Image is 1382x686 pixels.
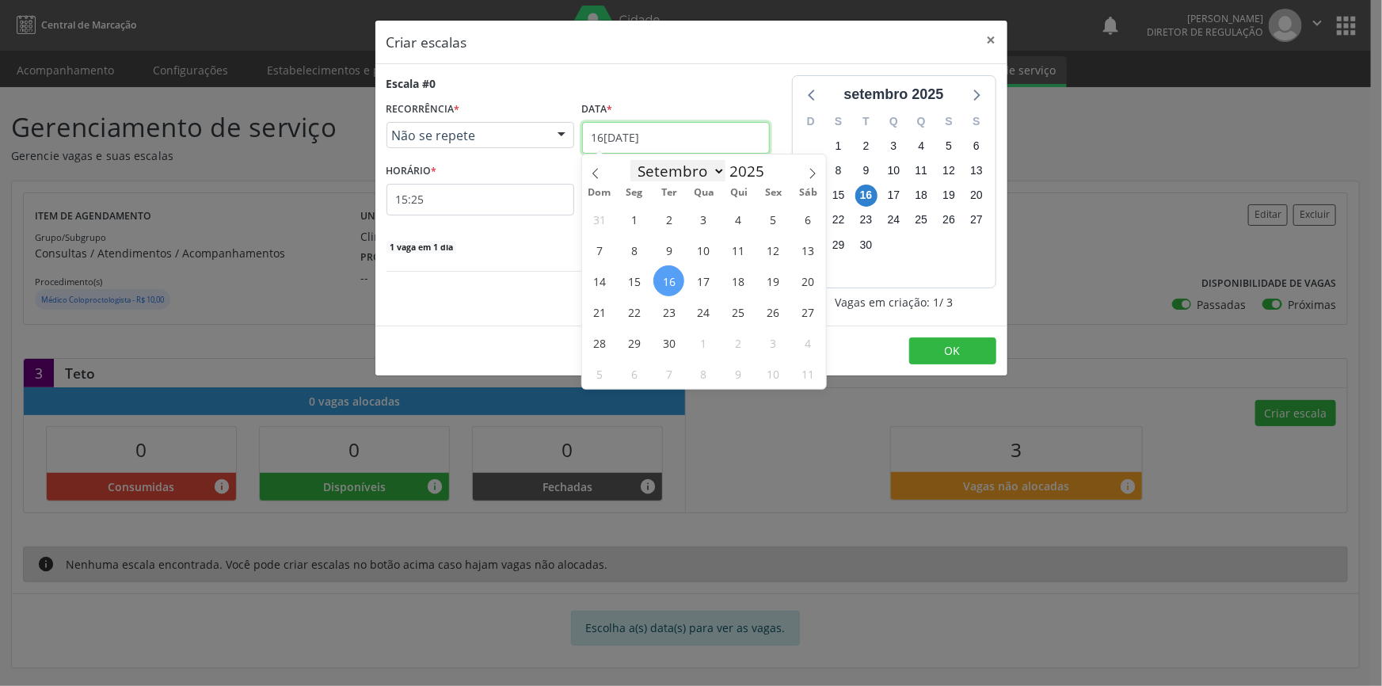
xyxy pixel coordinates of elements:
[793,265,824,296] span: Setembro 20, 2025
[392,128,542,143] span: Não se repete
[824,109,852,134] div: S
[792,294,996,311] div: Vagas em criação: 1
[758,265,789,296] span: Setembro 19, 2025
[584,265,615,296] span: Setembro 14, 2025
[653,204,684,234] span: Setembro 2, 2025
[855,185,878,207] span: terça-feira, 16 de setembro de 2025
[938,209,960,231] span: sexta-feira, 26 de setembro de 2025
[619,204,649,234] span: Setembro 1, 2025
[723,327,754,358] span: Outubro 2, 2025
[584,296,615,327] span: Setembro 21, 2025
[723,265,754,296] span: Setembro 18, 2025
[619,358,649,389] span: Outubro 6, 2025
[756,188,791,198] span: Sex
[939,294,953,311] span: / 3
[688,358,719,389] span: Outubro 8, 2025
[976,21,1007,59] button: Close
[630,160,725,182] select: Month
[910,135,932,157] span: quinta-feira, 4 de setembro de 2025
[582,122,770,154] input: Selecione uma data
[935,109,963,134] div: S
[723,204,754,234] span: Setembro 4, 2025
[793,327,824,358] span: Outubro 4, 2025
[963,109,991,134] div: S
[725,161,778,181] input: Year
[882,185,904,207] span: quarta-feira, 17 de setembro de 2025
[798,109,825,134] div: D
[758,296,789,327] span: Setembro 26, 2025
[386,32,467,52] h5: Criar escalas
[619,234,649,265] span: Setembro 8, 2025
[852,109,880,134] div: T
[584,234,615,265] span: Setembro 7, 2025
[938,135,960,157] span: sexta-feira, 5 de setembro de 2025
[938,185,960,207] span: sexta-feira, 19 de setembro de 2025
[880,109,908,134] div: Q
[855,160,878,182] span: terça-feira, 9 de setembro de 2025
[386,159,437,184] label: HORÁRIO
[617,188,652,198] span: Seg
[910,160,932,182] span: quinta-feira, 11 de setembro de 2025
[688,296,719,327] span: Setembro 24, 2025
[652,188,687,198] span: Ter
[882,209,904,231] span: quarta-feira, 24 de setembro de 2025
[882,135,904,157] span: quarta-feira, 3 de setembro de 2025
[828,135,850,157] span: segunda-feira, 1 de setembro de 2025
[386,184,574,215] input: 00:00
[965,160,988,182] span: sábado, 13 de setembro de 2025
[619,327,649,358] span: Setembro 29, 2025
[828,160,850,182] span: segunda-feira, 8 de setembro de 2025
[828,185,850,207] span: segunda-feira, 15 de setembro de 2025
[837,84,950,105] div: setembro 2025
[721,188,756,198] span: Qui
[938,160,960,182] span: sexta-feira, 12 de setembro de 2025
[688,234,719,265] span: Setembro 10, 2025
[758,358,789,389] span: Outubro 10, 2025
[945,343,961,358] span: OK
[855,135,878,157] span: terça-feira, 2 de setembro de 2025
[793,234,824,265] span: Setembro 13, 2025
[386,75,436,92] div: Escala #0
[723,234,754,265] span: Setembro 11, 2025
[908,109,935,134] div: Q
[582,97,613,122] label: Data
[758,204,789,234] span: Setembro 5, 2025
[910,209,932,231] span: quinta-feira, 25 de setembro de 2025
[828,209,850,231] span: segunda-feira, 22 de setembro de 2025
[653,327,684,358] span: Setembro 30, 2025
[584,327,615,358] span: Setembro 28, 2025
[965,209,988,231] span: sábado, 27 de setembro de 2025
[965,185,988,207] span: sábado, 20 de setembro de 2025
[793,358,824,389] span: Outubro 11, 2025
[758,234,789,265] span: Setembro 12, 2025
[791,188,826,198] span: Sáb
[723,358,754,389] span: Outubro 9, 2025
[653,234,684,265] span: Setembro 9, 2025
[758,327,789,358] span: Outubro 3, 2025
[910,185,932,207] span: quinta-feira, 18 de setembro de 2025
[688,265,719,296] span: Setembro 17, 2025
[882,160,904,182] span: quarta-feira, 10 de setembro de 2025
[793,296,824,327] span: Setembro 27, 2025
[855,234,878,256] span: terça-feira, 30 de setembro de 2025
[688,327,719,358] span: Outubro 1, 2025
[688,204,719,234] span: Setembro 3, 2025
[965,135,988,157] span: sábado, 6 de setembro de 2025
[687,188,721,198] span: Qua
[653,358,684,389] span: Outubro 7, 2025
[584,358,615,389] span: Outubro 5, 2025
[653,265,684,296] span: Setembro 16, 2025
[386,97,460,122] label: RECORRÊNCIA
[855,209,878,231] span: terça-feira, 23 de setembro de 2025
[653,296,684,327] span: Setembro 23, 2025
[386,241,456,253] span: 1 vaga em 1 dia
[619,265,649,296] span: Setembro 15, 2025
[828,234,850,256] span: segunda-feira, 29 de setembro de 2025
[582,188,617,198] span: Dom
[793,204,824,234] span: Setembro 6, 2025
[723,296,754,327] span: Setembro 25, 2025
[909,337,996,364] button: OK
[584,204,615,234] span: Agosto 31, 2025
[619,296,649,327] span: Setembro 22, 2025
